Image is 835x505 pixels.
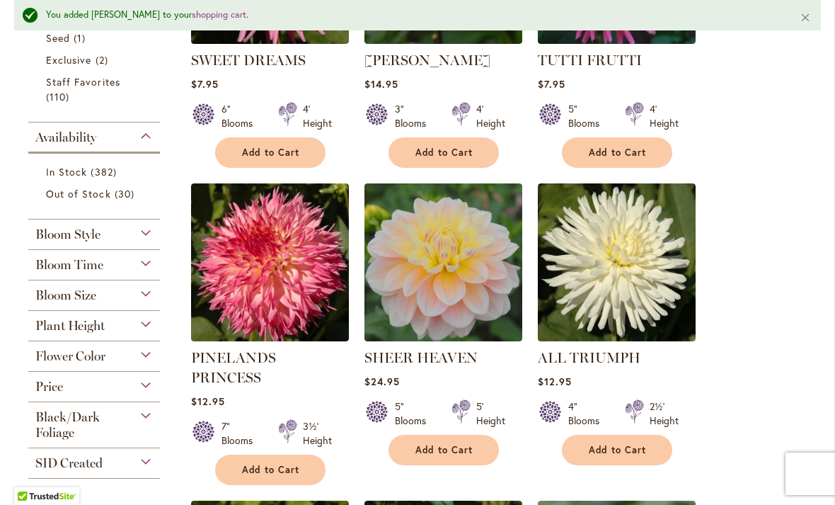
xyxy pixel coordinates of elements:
span: $24.95 [364,375,400,388]
span: Add to Cart [242,147,300,159]
a: TUTTI FRUTTI [538,33,696,47]
img: PINELANDS PRINCESS [191,183,349,341]
span: Add to Cart [589,444,647,456]
span: $12.95 [191,395,225,408]
a: [PERSON_NAME] [364,52,490,69]
span: Add to Cart [589,147,647,159]
button: Add to Cart [215,455,326,485]
div: 3" Blooms [395,102,434,130]
a: Exclusive [46,52,146,67]
a: SWEET DREAMS [191,52,306,69]
a: PINELANDS PRINCESS [191,331,349,344]
div: 4' Height [476,102,505,130]
div: 4" Blooms [568,399,608,428]
a: Staff Favorites [46,74,146,104]
span: Add to Cart [415,147,473,159]
span: Bloom Style [35,227,100,242]
div: 2½' Height [650,399,679,428]
span: Add to Cart [415,444,473,456]
span: $14.95 [364,77,398,91]
span: 1 [74,30,89,45]
div: 5" Blooms [395,399,434,428]
span: Seed [46,31,70,45]
a: In Stock 382 [46,164,146,179]
a: Out of Stock 30 [46,186,146,201]
a: shopping cart [192,8,246,21]
div: 5" Blooms [568,102,608,130]
iframe: Launch Accessibility Center [11,455,50,494]
div: 4' Height [303,102,332,130]
span: Black/Dark Foliage [35,409,100,441]
a: SHEER HEAVEN [364,349,478,366]
span: 30 [115,186,138,201]
span: $7.95 [191,77,219,91]
span: SID Created [35,455,103,471]
div: 4' Height [650,102,679,130]
a: ALL TRIUMPH [538,331,696,344]
div: 6" Blooms [221,102,261,130]
div: 3½' Height [303,419,332,448]
span: Out of Stock [46,187,111,200]
div: You added [PERSON_NAME] to your . [46,8,778,22]
img: SHEER HEAVEN [364,183,522,341]
span: Staff Favorites [46,75,120,89]
span: 2 [96,52,112,67]
a: PINELANDS PRINCESS [191,349,276,386]
img: ALL TRIUMPH [538,183,696,341]
a: SHEER HEAVEN [364,331,522,344]
span: Price [35,379,63,395]
span: Availability [35,130,96,145]
span: Bloom Time [35,257,103,273]
span: $7.95 [538,77,565,91]
a: LORA ASHLEY [364,33,522,47]
button: Add to Cart [562,435,672,465]
a: ALL TRIUMPH [538,349,640,366]
span: 382 [91,164,120,179]
span: $12.95 [538,375,572,388]
span: Flower Color [35,348,105,364]
button: Add to Cart [215,137,326,168]
span: Exclusive [46,53,91,67]
div: 7" Blooms [221,419,261,448]
button: Add to Cart [388,435,499,465]
span: 110 [46,89,73,104]
span: Plant Height [35,318,105,334]
span: In Stock [46,165,87,178]
span: Add to Cart [242,464,300,476]
a: SWEET DREAMS [191,33,349,47]
button: Add to Cart [388,137,499,168]
div: 5' Height [476,399,505,428]
a: TUTTI FRUTTI [538,52,642,69]
a: Seed [46,30,146,45]
button: Add to Cart [562,137,672,168]
span: Bloom Size [35,288,96,303]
